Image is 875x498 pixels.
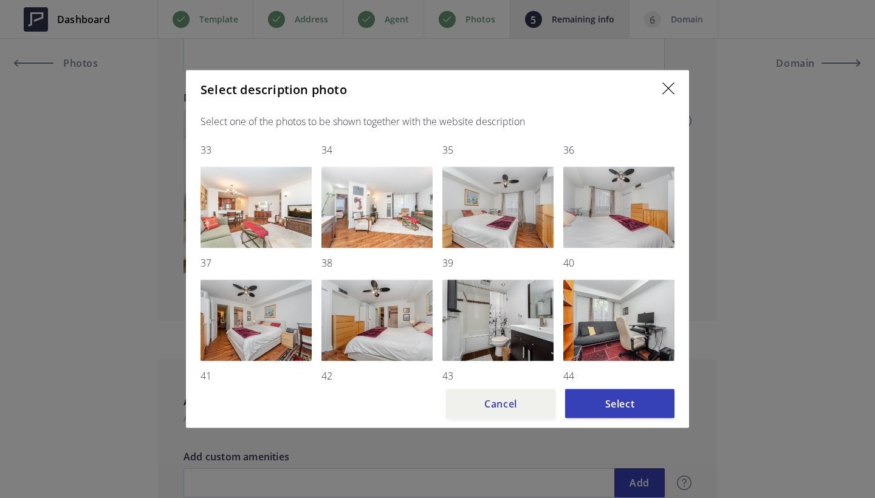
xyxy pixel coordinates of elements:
[662,82,674,94] img: close
[446,389,555,418] button: Cancel
[442,369,554,383] p: 43
[565,389,674,418] button: Select
[201,114,674,129] p: Select one of the photos to be shown together with the website description
[563,369,674,383] p: 44
[201,369,312,383] p: 41
[321,143,433,157] p: 34
[321,256,433,270] p: 38
[442,143,554,157] p: 35
[563,143,674,157] p: 36
[201,83,347,97] h5: Select description photo
[201,256,312,270] p: 37
[563,256,674,270] p: 40
[201,143,312,157] p: 33
[321,369,433,383] p: 42
[442,256,554,270] p: 39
